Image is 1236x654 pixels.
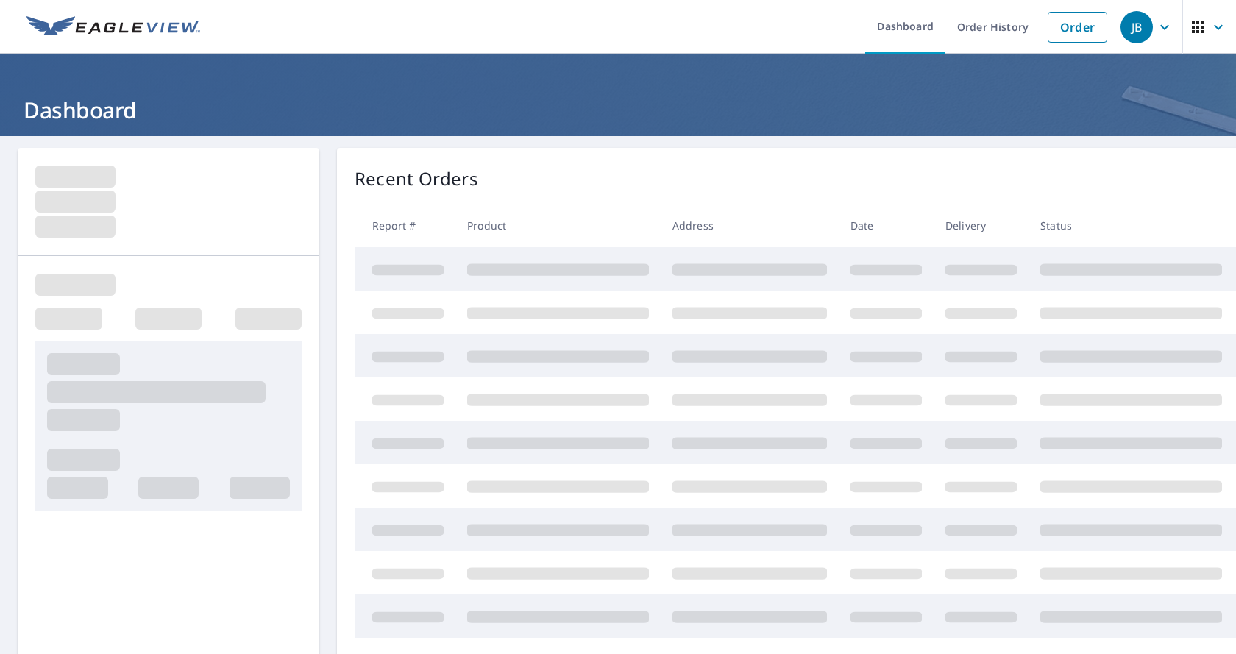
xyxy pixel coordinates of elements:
img: EV Logo [26,16,200,38]
p: Recent Orders [355,166,478,192]
th: Status [1029,204,1234,247]
th: Product [455,204,661,247]
th: Address [661,204,839,247]
th: Delivery [934,204,1029,247]
a: Order [1048,12,1107,43]
th: Date [839,204,934,247]
div: JB [1120,11,1153,43]
h1: Dashboard [18,95,1218,125]
th: Report # [355,204,455,247]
